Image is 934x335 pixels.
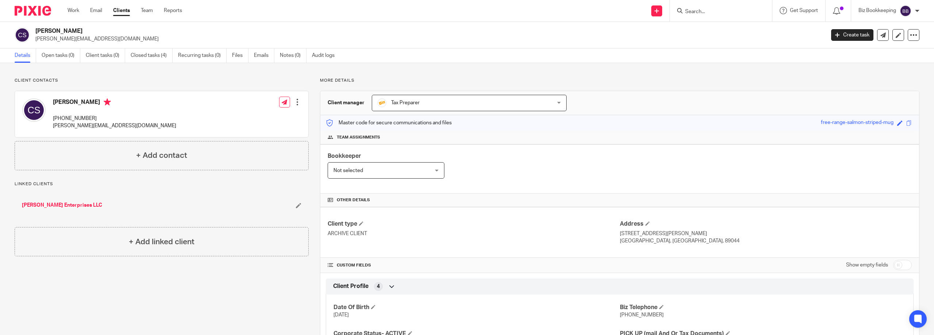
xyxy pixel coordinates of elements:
img: svg%3E [15,27,30,43]
span: Client Profile [333,283,368,290]
p: Linked clients [15,181,309,187]
span: Tax Preparer [391,100,420,105]
a: Open tasks (0) [42,48,80,63]
a: Closed tasks (4) [131,48,173,63]
a: Notes (0) [280,48,306,63]
p: [PHONE_NUMBER] [53,115,176,122]
p: [PERSON_NAME][EMAIL_ADDRESS][DOMAIN_NAME] [53,122,176,129]
a: Clients [113,7,130,14]
h4: CUSTOM FIELDS [328,262,620,268]
a: Recurring tasks (0) [178,48,227,63]
span: [PHONE_NUMBER] [620,312,664,318]
label: Show empty fields [846,261,888,269]
a: Email [90,7,102,14]
span: Other details [337,197,370,203]
span: 4 [377,283,380,290]
a: Work [67,7,79,14]
div: free-range-salmon-striped-mug [821,119,894,127]
h4: [PERSON_NAME] [53,98,176,108]
h2: [PERSON_NAME] [35,27,663,35]
span: Not selected [333,168,363,173]
p: Client contacts [15,78,309,83]
p: More details [320,78,919,83]
p: Biz Bookkeeping [858,7,896,14]
img: svg%3E [22,98,46,122]
p: [STREET_ADDRESS][PERSON_NAME] [620,230,912,237]
p: [GEOGRAPHIC_DATA], [GEOGRAPHIC_DATA], 89044 [620,237,912,245]
span: Get Support [790,8,818,13]
p: [PERSON_NAME][EMAIL_ADDRESS][DOMAIN_NAME] [35,35,820,43]
h4: Client type [328,220,620,228]
img: Pixie [15,6,51,16]
span: Team assignments [337,135,380,140]
span: [DATE] [333,312,349,318]
a: [PERSON_NAME] Enterprises LLC [22,202,102,209]
img: svg%3E [900,5,911,17]
a: Audit logs [312,48,340,63]
span: Bookkeeper [328,153,361,159]
img: siteIcon.png [378,98,386,107]
i: Primary [104,98,111,106]
h3: Client manager [328,99,364,106]
a: Create task [831,29,873,41]
a: Emails [254,48,274,63]
h4: + Add contact [136,150,187,161]
a: Team [141,7,153,14]
h4: + Add linked client [129,236,194,248]
h4: Biz Telephone [620,304,906,311]
a: Details [15,48,36,63]
a: Reports [164,7,182,14]
a: Files [232,48,248,63]
p: Master code for secure communications and files [326,119,452,126]
h4: Address [620,220,912,228]
a: Client tasks (0) [86,48,125,63]
input: Search [684,9,750,15]
p: ARCHIVE CLIENT [328,230,620,237]
h4: Date Of Birth [333,304,620,311]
